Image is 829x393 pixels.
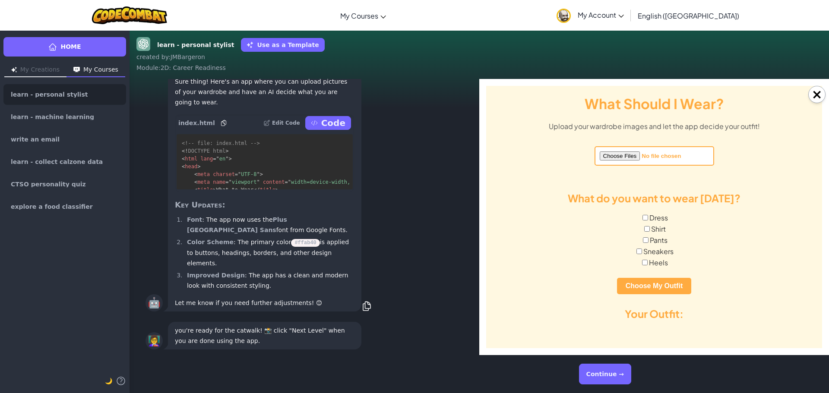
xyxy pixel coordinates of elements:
a: explore a food classifier [3,196,126,217]
li: : The app has a clean and modern look with consistent styling. [184,270,354,291]
span: What to Wear [216,187,254,193]
span: " [256,171,259,177]
span: width=device-width, initial-scale=1.0 [291,179,406,185]
span: learn - machine learning [11,114,94,120]
span: <! [182,148,188,154]
span: < [194,179,197,185]
span: > [228,156,231,162]
span: title [260,187,275,193]
a: My Courses [336,4,390,27]
button: Choose My Outfit [131,192,205,208]
strong: Improved Design [187,272,245,279]
span: = [285,179,288,185]
span: lang [200,156,213,162]
span: learn - collect calzone data [11,159,103,165]
span: <!-- file: index.html --> [182,140,260,146]
span: " [256,179,259,185]
span: learn - personal stylist [11,91,88,97]
a: learn - machine learning [3,107,126,127]
code: #ffab40 [291,239,320,247]
div: 👩‍🏫 [146,332,163,349]
input: Sneakers [150,163,156,168]
span: html [185,156,197,162]
button: My Creations [4,63,66,77]
span: DOCTYPE [188,148,210,154]
li: : The app now uses the font from Google Fonts. [184,214,354,235]
input: Pants [157,151,162,157]
span: meta [197,179,210,185]
span: name [213,179,225,185]
button: Close [808,86,826,103]
a: CTSO personality quiz [3,174,126,195]
a: learn - personal stylist [3,84,126,105]
span: < [182,163,185,170]
span: title [197,187,213,193]
a: Home [3,37,126,57]
img: avatar [557,9,571,23]
span: > [197,163,200,170]
span: = [213,156,216,162]
span: > [213,187,216,193]
button: 🌙 [105,376,112,386]
span: </ [253,187,259,193]
span: English ([GEOGRAPHIC_DATA]) [638,11,739,20]
span: en [219,156,225,162]
span: html [213,148,225,154]
p: Let me know if you need further adjustments! 😊 [175,298,354,308]
img: Icon [11,67,17,72]
li: : The primary color is applied to buttons, headings, borders, and other design elements. [184,237,354,268]
span: " [288,179,291,185]
span: " [216,156,219,162]
p: Edit Code [272,119,300,126]
span: " [225,156,228,162]
strong: learn - personal stylist [157,41,234,50]
strong: Font [187,216,202,223]
span: explore a food classifier [11,204,93,210]
span: meta [197,171,210,177]
span: CTSO personality quiz [11,181,86,187]
img: Icon [73,67,80,72]
input: Dress [156,129,162,135]
span: = [225,179,228,185]
a: My Account [552,2,628,29]
img: CodeCombat logo [92,6,168,24]
button: Code [305,116,351,130]
span: created by : JMBargeron [136,53,205,60]
p: Code [321,117,345,129]
div: 🤖 [146,294,163,311]
h3: Key Updates: [175,199,354,211]
a: write an email [3,129,126,150]
input: Heels [156,174,161,179]
strong: Color Scheme [187,239,234,245]
span: My Courses [340,11,378,20]
span: < [194,187,197,193]
span: = [235,171,238,177]
span: My Account [578,10,624,19]
span: " [228,179,231,185]
a: English ([GEOGRAPHIC_DATA]) [633,4,744,27]
span: 🌙 [105,377,112,384]
span: < [182,156,185,162]
input: Shirt [158,140,164,146]
span: " [238,171,241,177]
span: Home [60,42,81,51]
span: UTF-8 [241,171,256,177]
button: Continue → [579,364,631,384]
button: My Courses [66,63,125,77]
span: < [194,171,197,177]
span: > [225,148,228,154]
span: > [275,187,278,193]
button: Use as a Template [241,38,324,52]
p: Sure thing! Here's an app where you can upload pictures of your wardrobe and have an AI decide wh... [175,76,354,107]
p: you're ready for the catwalk! 📸 click "Next Level" when you are done using the app. [175,325,354,346]
a: learn - collect calzone data [3,151,126,172]
span: index.html [178,119,215,127]
span: content [263,179,285,185]
span: viewport [232,179,257,185]
div: Module : 2D: Career Readiness [136,63,822,72]
button: Edit Code [263,116,300,130]
span: > [260,171,263,177]
span: charset [213,171,235,177]
span: head [185,163,197,170]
